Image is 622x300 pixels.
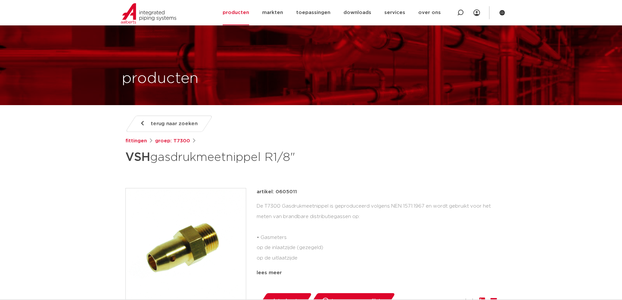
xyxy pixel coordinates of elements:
[257,201,497,266] div: De T7300 Gasdrukmeetnippel is geproduceerd volgens NEN 1571:1967 en wordt gebruikt voor het meten...
[122,68,199,89] h1: producten
[257,188,297,196] p: artikel: 0605011
[125,148,371,167] h1: gasdrukmeetnippel R1/8"
[125,137,147,145] a: fittingen
[151,118,198,129] span: terug naar zoeken
[155,137,190,145] a: groep: T7300
[125,116,213,132] a: terug naar zoeken
[257,269,497,277] div: lees meer
[125,151,150,163] strong: VSH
